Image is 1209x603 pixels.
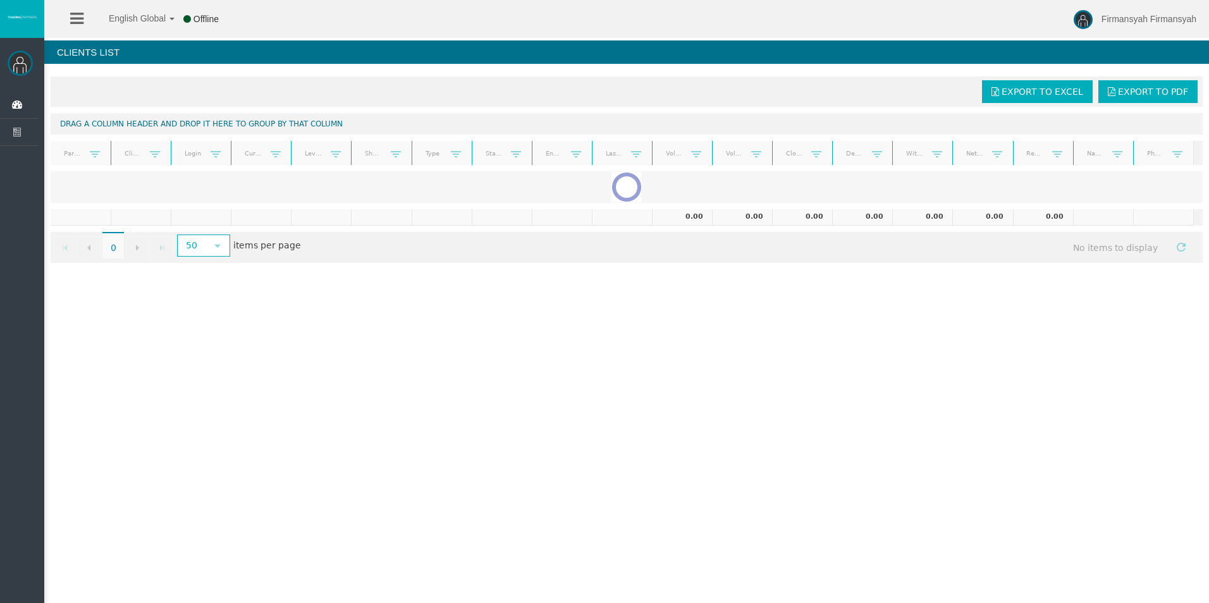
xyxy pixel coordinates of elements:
a: Go to the next page [126,236,149,259]
a: Volume lots [718,145,751,162]
img: user-image [1074,10,1093,29]
td: 0.00 [952,209,1012,226]
a: Short Code [357,145,391,162]
td: 0.00 [772,209,832,226]
div: Drag a column header and drop it here to group by that column [51,113,1203,135]
a: Withdrawals [899,145,932,162]
a: Go to the first page [54,236,77,259]
span: Firmansyah Firmansyah [1102,14,1196,24]
span: 0 [102,232,124,259]
a: Partner code [56,145,90,162]
td: 0.00 [1013,209,1073,226]
a: Start Date [477,145,511,162]
a: Closed PNL [778,145,812,162]
a: Login [177,145,211,162]
td: 0.00 [712,209,772,226]
a: Leverage [297,145,331,162]
a: Deposits [838,145,872,162]
span: items per page [174,236,301,257]
span: Go to the first page [60,243,70,253]
span: Export to Excel [1002,87,1083,97]
td: 0.00 [892,209,952,226]
span: select [212,241,223,251]
td: 0.00 [652,209,712,226]
span: Refresh [1176,242,1186,252]
span: English Global [92,13,166,23]
a: Go to the previous page [78,236,101,259]
a: End Date [537,145,571,162]
span: Go to the next page [132,243,142,253]
a: Currency [237,145,271,162]
td: 0.00 [832,209,892,226]
span: Export to PDF [1118,87,1188,97]
a: Volume [658,145,691,162]
img: logo.svg [6,15,38,20]
span: 50 [178,236,206,255]
a: Client [116,145,150,162]
a: Real equity [1019,145,1052,162]
a: Type [417,145,451,162]
a: Export to PDF [1098,80,1198,103]
span: Go to the previous page [84,243,94,253]
a: Refresh [1170,236,1192,257]
a: Phone [1139,145,1172,162]
a: Net deposits [959,145,992,162]
span: Go to the last page [157,243,167,253]
span: No items to display [1062,236,1170,259]
a: Last trade date [598,145,631,162]
a: Go to the last page [150,236,173,259]
span: Offline [193,14,219,24]
h4: Clients List [44,40,1209,64]
a: Export to Excel [982,80,1093,103]
a: Name [1079,145,1112,162]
